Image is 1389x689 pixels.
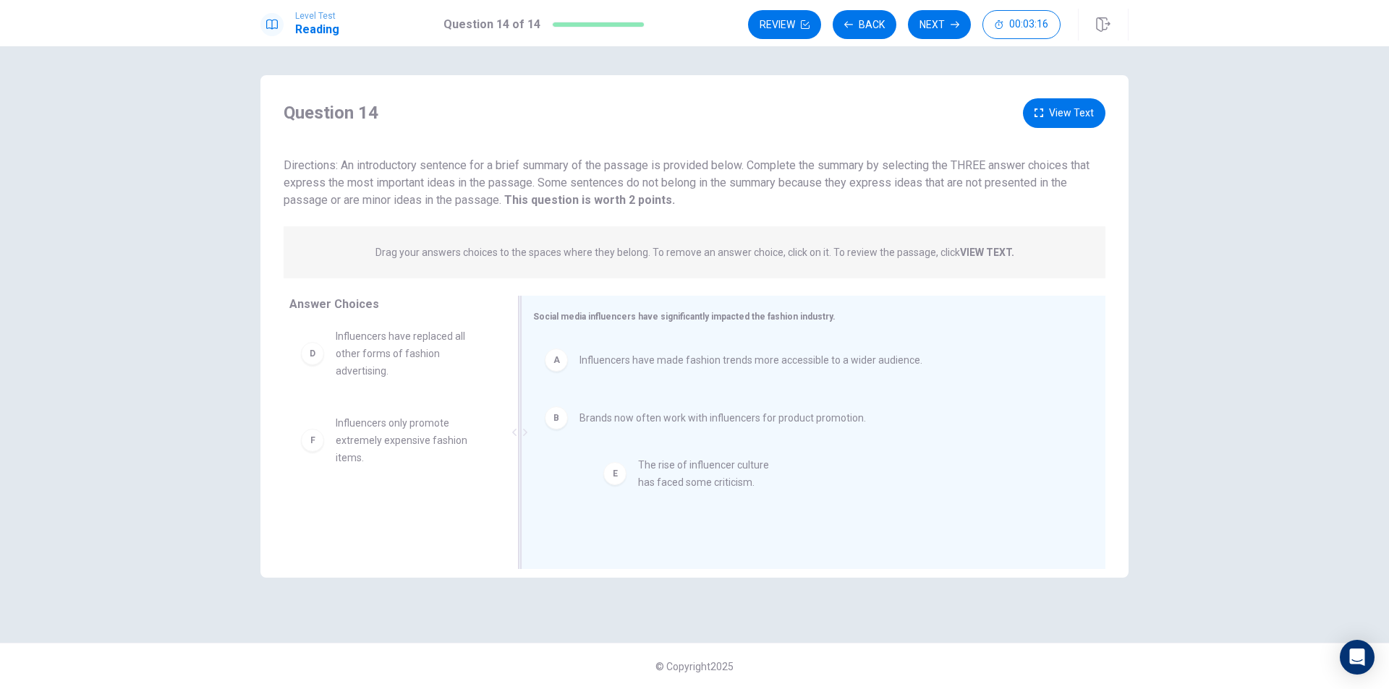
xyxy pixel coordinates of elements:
button: Next [908,10,971,39]
h1: Question 14 of 14 [443,16,540,33]
button: 00:03:16 [982,10,1061,39]
strong: This question is worth 2 points. [501,193,675,207]
strong: VIEW TEXT. [960,247,1014,258]
span: Directions: An introductory sentence for a brief summary of the passage is provided below. Comple... [284,158,1089,207]
span: © Copyright 2025 [655,661,734,672]
button: Back [833,10,896,39]
span: 00:03:16 [1009,19,1048,30]
div: Open Intercom Messenger [1340,640,1375,675]
span: Level Test [295,11,339,21]
p: Drag your answers choices to the spaces where they belong. To remove an answer choice, click on i... [375,247,1014,258]
button: Review [748,10,821,39]
h4: Question 14 [284,101,378,124]
h1: Reading [295,21,339,38]
span: Social media influencers have significantly impacted the fashion industry. [533,312,836,322]
button: View Text [1023,98,1105,128]
span: Answer Choices [289,297,379,311]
